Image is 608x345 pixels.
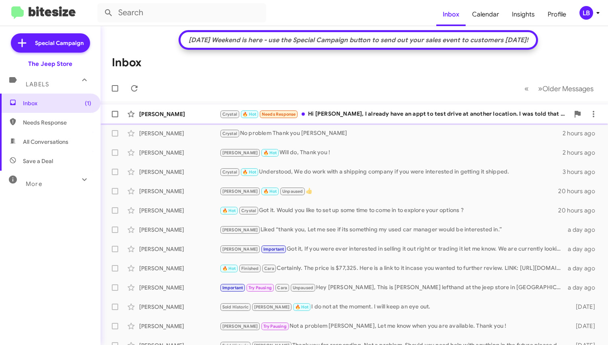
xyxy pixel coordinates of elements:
[566,284,602,292] div: a day ago
[26,81,49,88] span: Labels
[538,84,542,94] span: »
[139,168,220,176] div: [PERSON_NAME]
[26,180,42,188] span: More
[563,149,602,157] div: 2 hours ago
[558,206,602,214] div: 20 hours ago
[139,149,220,157] div: [PERSON_NAME]
[139,187,220,195] div: [PERSON_NAME]
[466,3,505,26] a: Calendar
[220,245,566,254] div: Got it, If you were ever interested in selling it out right or trading it let me know. We are cur...
[139,264,220,272] div: [PERSON_NAME]
[139,110,220,118] div: [PERSON_NAME]
[263,150,277,155] span: 🔥 Hot
[249,285,272,290] span: Try Pausing
[263,247,284,252] span: Important
[139,226,220,234] div: [PERSON_NAME]
[222,324,258,329] span: [PERSON_NAME]
[542,84,594,93] span: Older Messages
[241,266,259,271] span: Finished
[220,187,558,196] div: 👍
[97,3,266,22] input: Search
[220,206,558,215] div: Got it. Would you like to set up some time to come in to explore your options ?
[295,304,309,310] span: 🔥 Hot
[222,169,237,175] span: Crystal
[277,285,287,290] span: Cara
[524,84,529,94] span: «
[222,285,243,290] span: Important
[23,157,53,165] span: Save a Deal
[563,168,602,176] div: 3 hours ago
[220,225,566,235] div: Liked “thank you, Let me see if its something my used car manager would be interested in.”
[220,148,563,157] div: Will do, Thank you !
[139,129,220,137] div: [PERSON_NAME]
[139,206,220,214] div: [PERSON_NAME]
[222,266,236,271] span: 🔥 Hot
[520,80,534,97] button: Previous
[563,129,602,137] div: 2 hours ago
[262,112,296,117] span: Needs Response
[220,322,566,331] div: Not a problem [PERSON_NAME], Let me know when you are available. Thank you !
[264,266,274,271] span: Cara
[566,322,602,330] div: [DATE]
[505,3,541,26] a: Insights
[185,36,532,44] div: [DATE] Weekend is here - use the Special Campaign button to send out your sales event to customer...
[85,99,91,107] span: (1)
[139,245,220,253] div: [PERSON_NAME]
[220,302,566,312] div: I do not at the moment. I will keep an eye out.
[520,80,598,97] nav: Page navigation example
[222,227,258,233] span: [PERSON_NAME]
[558,187,602,195] div: 20 hours ago
[220,167,563,177] div: Understood, We do work with a shipping company if you were interested in getting it shipped.
[222,304,249,310] span: Sold Historic
[241,208,256,213] span: Crystal
[220,283,566,292] div: Hey [PERSON_NAME], This is [PERSON_NAME] lefthand at the jeep store in [GEOGRAPHIC_DATA]. Hope yo...
[23,99,91,107] span: Inbox
[139,322,220,330] div: [PERSON_NAME]
[541,3,573,26] a: Profile
[566,226,602,234] div: a day ago
[263,324,287,329] span: Try Pausing
[222,112,237,117] span: Crystal
[533,80,598,97] button: Next
[579,6,593,20] div: LB
[23,138,68,146] span: All Conversations
[11,33,90,53] a: Special Campaign
[139,303,220,311] div: [PERSON_NAME]
[293,285,314,290] span: Unpaused
[112,56,142,69] h1: Inbox
[436,3,466,26] a: Inbox
[566,264,602,272] div: a day ago
[220,129,563,138] div: No problem Thank you [PERSON_NAME]
[222,189,258,194] span: [PERSON_NAME]
[222,150,258,155] span: [PERSON_NAME]
[220,264,566,273] div: Certainly. The price is $77,325. Here is a link to it incase you wanted to further review. LINK: ...
[573,6,599,20] button: LB
[242,112,256,117] span: 🔥 Hot
[28,60,72,68] div: The Jeep Store
[222,131,237,136] span: Crystal
[254,304,290,310] span: [PERSON_NAME]
[220,110,569,119] div: Hi [PERSON_NAME], I already have an appt to test drive at another location. I was told that the b...
[139,284,220,292] div: [PERSON_NAME]
[222,247,258,252] span: [PERSON_NAME]
[263,189,277,194] span: 🔥 Hot
[282,189,303,194] span: Unpaused
[566,245,602,253] div: a day ago
[566,303,602,311] div: [DATE]
[23,118,91,127] span: Needs Response
[242,169,256,175] span: 🔥 Hot
[222,208,236,213] span: 🔥 Hot
[35,39,84,47] span: Special Campaign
